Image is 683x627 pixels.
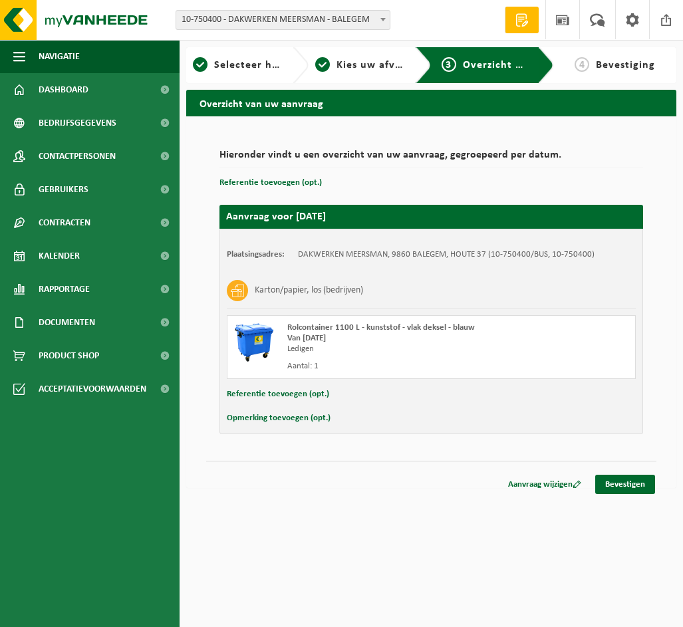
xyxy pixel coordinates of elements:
span: Kalender [39,239,80,273]
span: Contactpersonen [39,140,116,173]
span: Gebruikers [39,173,88,206]
span: Dashboard [39,73,88,106]
h3: Karton/papier, los (bedrijven) [255,280,363,301]
a: 1Selecteer hier een vestiging [193,57,282,73]
button: Referentie toevoegen (opt.) [219,174,322,191]
td: DAKWERKEN MEERSMAN, 9860 BALEGEM, HOUTE 37 (10-750400/BUS, 10-750400) [298,249,595,260]
span: Overzicht van uw aanvraag [463,60,603,70]
span: Bedrijfsgegevens [39,106,116,140]
strong: Aanvraag voor [DATE] [226,211,326,222]
span: Selecteer hier een vestiging [214,60,358,70]
button: Opmerking toevoegen (opt.) [227,410,331,427]
span: Bevestiging [596,60,655,70]
h2: Overzicht van uw aanvraag [186,90,676,116]
span: Documenten [39,306,95,339]
span: Kies uw afvalstoffen en recipiënten [337,60,519,70]
span: Rolcontainer 1100 L - kunststof - vlak deksel - blauw [287,323,475,332]
span: Contracten [39,206,90,239]
span: 1 [193,57,207,72]
a: Bevestigen [595,475,655,494]
button: Referentie toevoegen (opt.) [227,386,329,403]
span: Navigatie [39,40,80,73]
span: Acceptatievoorwaarden [39,372,146,406]
div: Aantal: 1 [287,361,485,372]
span: Product Shop [39,339,99,372]
a: 2Kies uw afvalstoffen en recipiënten [315,57,404,73]
span: 2 [315,57,330,72]
span: 4 [575,57,589,72]
span: 10-750400 - DAKWERKEN MEERSMAN - BALEGEM [176,11,390,29]
span: Rapportage [39,273,90,306]
h2: Hieronder vindt u een overzicht van uw aanvraag, gegroepeerd per datum. [219,150,643,168]
strong: Van [DATE] [287,334,326,342]
strong: Plaatsingsadres: [227,250,285,259]
span: 3 [442,57,456,72]
span: 10-750400 - DAKWERKEN MEERSMAN - BALEGEM [176,10,390,30]
div: Ledigen [287,344,485,354]
a: Aanvraag wijzigen [498,475,591,494]
img: WB-1100-HPE-BE-01.png [234,322,274,362]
